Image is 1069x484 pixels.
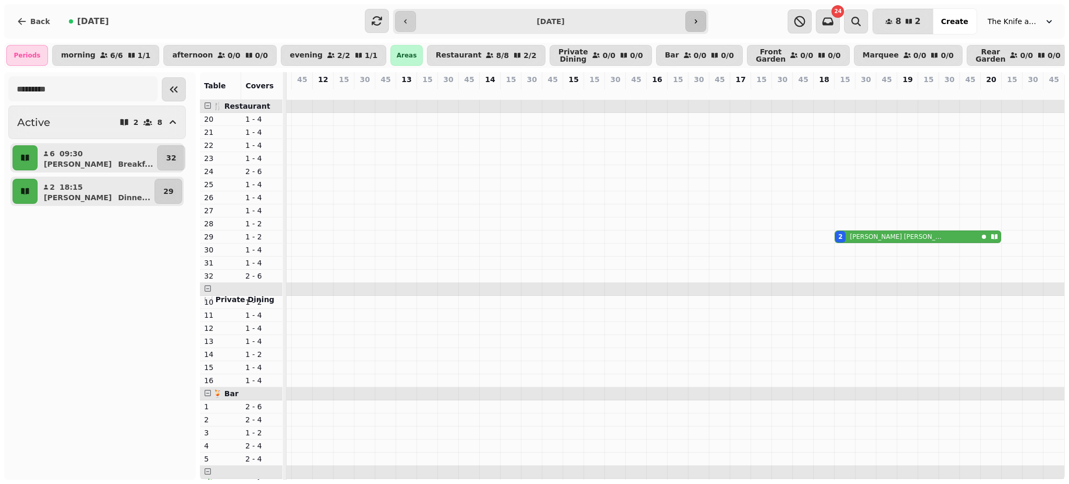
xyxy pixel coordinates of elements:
p: 2 - 4 [245,441,278,451]
p: 0 [444,87,453,97]
p: morning [61,51,96,60]
div: Areas [390,45,422,66]
p: 0 [716,87,724,97]
p: 3 [204,428,237,438]
p: 16 [204,375,237,386]
p: 0 / 0 [800,52,813,59]
p: 1 - 4 [245,336,278,347]
p: Dinne ... [118,192,150,203]
p: 0 [590,87,599,97]
p: 5 [204,454,237,464]
p: 15 [756,74,766,85]
p: 13 [204,336,237,347]
p: 45 [381,74,390,85]
p: 13 [401,74,411,85]
p: 0 [695,87,703,97]
span: Back [30,18,50,25]
p: 30 [204,245,237,255]
p: 0 [423,87,432,97]
p: 45 [548,74,557,85]
p: 0 / 0 [255,52,268,59]
p: 32 [166,153,176,163]
span: 🍹 Bar [213,389,239,398]
p: 1 - 4 [245,245,278,255]
p: 45 [882,74,892,85]
p: 0 [569,87,578,97]
p: 0 / 0 [721,52,734,59]
p: 0 [1050,87,1058,97]
p: 14 [485,74,495,85]
p: 30 [944,74,954,85]
span: 🍽️ Private Dining [204,295,275,304]
button: Collapse sidebar [162,77,186,101]
p: evening [290,51,323,60]
p: 15 [568,74,578,85]
p: 20 [204,114,237,124]
p: 45 [798,74,808,85]
p: 29 [163,186,173,197]
button: Front Garden0/00/0 [747,45,850,66]
p: 1 - 2 [245,428,278,438]
button: [DATE] [61,9,117,34]
p: 45 [631,74,641,85]
button: 32 [157,145,185,170]
p: 1 - 4 [245,153,278,164]
p: 09:30 [60,148,83,159]
p: 25 [204,179,237,190]
span: Table [204,82,226,90]
p: 0 / 0 [228,52,241,59]
p: 15 [923,74,933,85]
p: 2 / 2 [337,52,350,59]
p: 1 / 1 [365,52,378,59]
p: 10 [204,297,237,307]
p: 11 [204,310,237,320]
p: 15 [204,362,237,373]
p: 26 [204,192,237,203]
span: Covers [245,82,274,90]
p: 0 [1029,87,1037,97]
p: 1 - 2 [245,232,278,242]
p: 0 [549,87,557,97]
button: The Knife and [PERSON_NAME] [981,12,1061,31]
p: 6 [49,148,55,159]
p: 15 [673,74,683,85]
p: 0 / 0 [694,52,707,59]
div: 2 [838,233,842,241]
p: 0 [945,87,954,97]
p: 0 [611,87,620,97]
p: 22 [204,140,237,151]
button: Marquee0/00/0 [854,45,963,66]
p: Front Garden [756,48,786,63]
p: Breakf ... [118,159,153,169]
p: 1 - 2 [245,297,278,307]
p: 1 - 4 [245,258,278,268]
span: 24 [834,9,841,14]
p: 30 [610,74,620,85]
p: 1 - 4 [245,310,278,320]
p: 15 [1007,74,1017,85]
p: Private Dining [559,48,588,63]
button: Create [933,9,977,34]
p: 0 / 0 [913,52,927,59]
p: 1 - 4 [245,192,278,203]
p: 15 [589,74,599,85]
p: 15 [506,74,516,85]
p: 1 - 4 [245,323,278,333]
p: 0 [507,87,515,97]
button: Restaurant8/82/2 [427,45,545,66]
p: 0 / 0 [1048,52,1061,59]
p: 0 [653,87,661,97]
button: afternoon0/00/0 [163,45,277,66]
p: 1 / 1 [138,52,151,59]
p: 1 - 2 [245,349,278,360]
p: 1 - 4 [245,179,278,190]
span: Create [941,18,968,25]
p: 8 [157,119,162,126]
button: 218:15[PERSON_NAME]Dinne... [40,179,152,204]
p: 45 [1049,74,1059,85]
p: 0 / 0 [602,52,615,59]
p: 30 [1028,74,1038,85]
p: 0 [486,87,494,97]
p: 15 [339,74,349,85]
span: 8 [895,17,901,26]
